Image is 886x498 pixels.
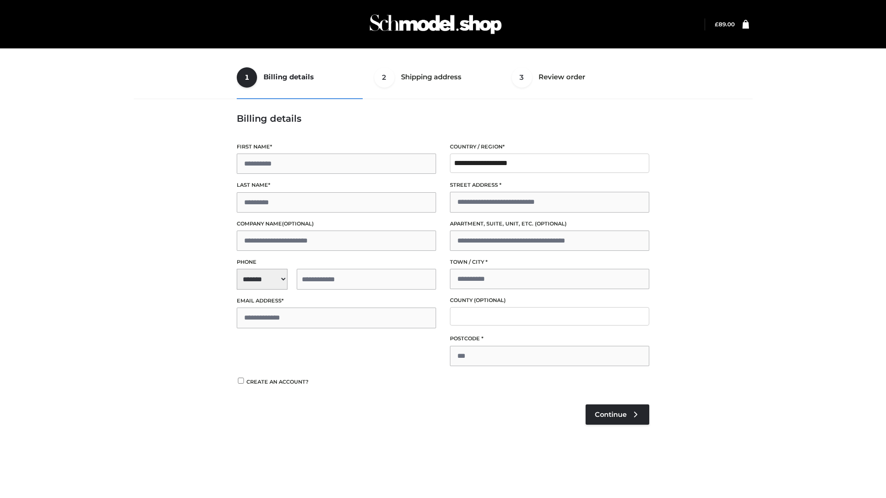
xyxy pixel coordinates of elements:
[237,296,436,305] label: Email address
[715,21,735,28] a: £89.00
[237,181,436,190] label: Last name
[535,220,567,227] span: (optional)
[450,142,649,151] label: Country / Region
[237,142,436,151] label: First name
[450,219,649,228] label: Apartment, suite, unit, etc.
[450,258,649,267] label: Town / City
[282,220,314,227] span: (optional)
[237,378,245,384] input: Create an account?
[595,410,627,419] span: Continue
[474,297,506,303] span: (optional)
[450,334,649,343] label: Postcode
[366,6,505,42] img: Schmodel Admin 964
[715,21,735,28] bdi: 89.00
[450,296,649,305] label: County
[237,258,436,267] label: Phone
[246,379,309,385] span: Create an account?
[237,219,436,228] label: Company name
[715,21,718,28] span: £
[237,113,649,124] h3: Billing details
[450,181,649,190] label: Street address
[586,404,649,425] a: Continue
